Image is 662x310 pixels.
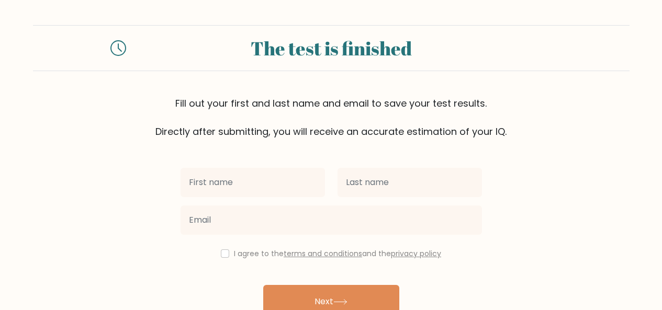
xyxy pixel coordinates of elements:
[181,168,325,197] input: First name
[139,34,524,62] div: The test is finished
[284,248,362,259] a: terms and conditions
[234,248,441,259] label: I agree to the and the
[391,248,441,259] a: privacy policy
[338,168,482,197] input: Last name
[33,96,630,139] div: Fill out your first and last name and email to save your test results. Directly after submitting,...
[181,205,482,235] input: Email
